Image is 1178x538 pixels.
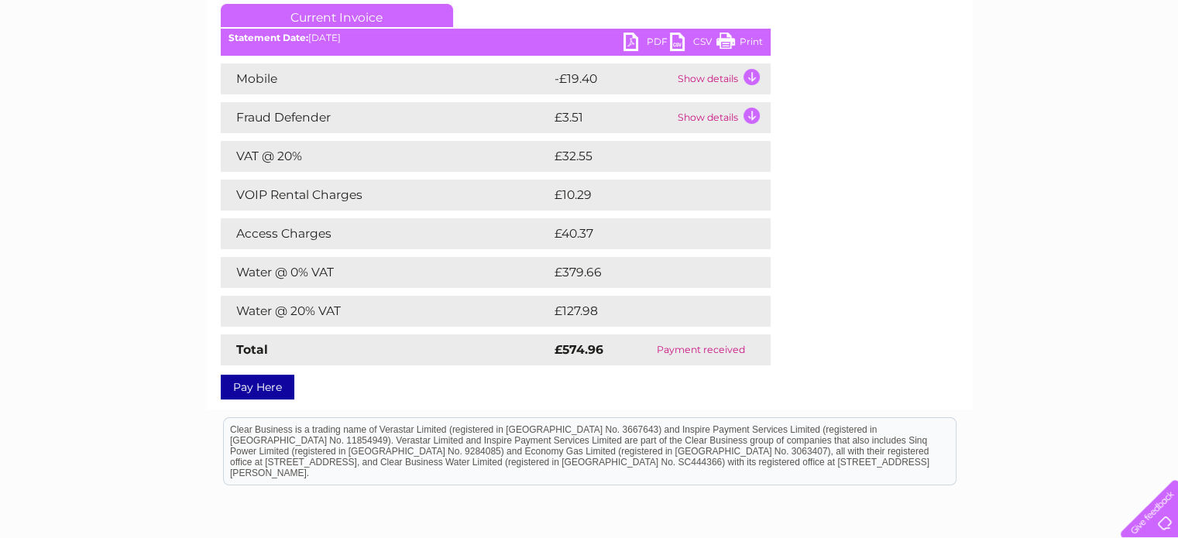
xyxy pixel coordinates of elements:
a: PDF [623,33,670,55]
a: Contact [1075,66,1113,77]
div: Clear Business is a trading name of Verastar Limited (registered in [GEOGRAPHIC_DATA] No. 3667643... [224,9,956,75]
td: Water @ 0% VAT [221,257,551,288]
td: £40.37 [551,218,739,249]
td: £379.66 [551,257,744,288]
td: £3.51 [551,102,674,133]
td: -£19.40 [551,63,674,94]
td: Show details [674,102,771,133]
a: Print [716,33,763,55]
a: Blog [1043,66,1066,77]
div: [DATE] [221,33,771,43]
a: Pay Here [221,375,294,399]
td: Access Charges [221,218,551,249]
td: VOIP Rental Charges [221,180,551,211]
td: £127.98 [551,296,742,327]
a: Telecoms [987,66,1034,77]
a: Current Invoice [221,4,453,27]
td: Fraud Defender [221,102,551,133]
td: £10.29 [551,180,738,211]
a: 0333 014 3131 [886,8,993,27]
strong: £574.96 [555,342,603,357]
td: £32.55 [551,141,739,172]
a: Water [905,66,935,77]
td: Water @ 20% VAT [221,296,551,327]
strong: Total [236,342,268,357]
td: Mobile [221,63,551,94]
td: Show details [674,63,771,94]
td: VAT @ 20% [221,141,551,172]
img: logo.png [41,40,120,87]
a: Log out [1127,66,1163,77]
b: Statement Date: [228,32,308,43]
a: CSV [670,33,716,55]
a: Energy [944,66,978,77]
td: Payment received [632,334,771,365]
